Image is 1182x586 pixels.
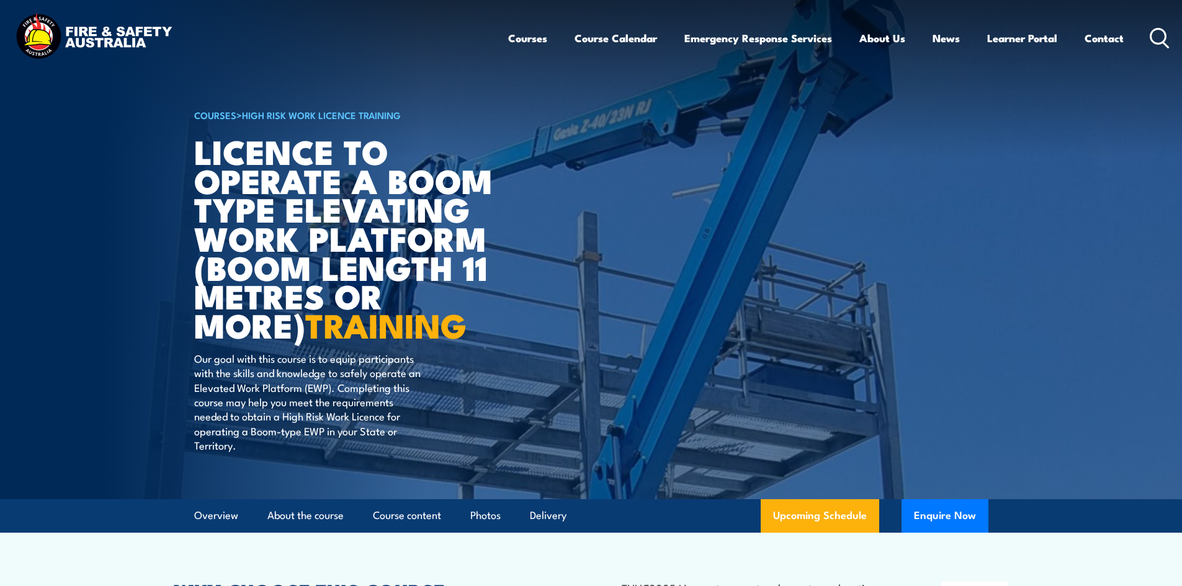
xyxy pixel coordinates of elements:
[373,499,441,532] a: Course content
[987,22,1057,55] a: Learner Portal
[575,22,657,55] a: Course Calendar
[242,108,401,122] a: High Risk Work Licence Training
[194,107,501,122] h6: >
[194,351,421,453] p: Our goal with this course is to equip participants with the skills and knowledge to safely operat...
[859,22,905,55] a: About Us
[194,136,501,339] h1: Licence to operate a boom type elevating work platform (boom length 11 metres or more)
[933,22,960,55] a: News
[761,499,879,533] a: Upcoming Schedule
[508,22,547,55] a: Courses
[470,499,501,532] a: Photos
[194,499,238,532] a: Overview
[902,499,988,533] button: Enquire Now
[1085,22,1124,55] a: Contact
[305,298,467,350] strong: TRAINING
[194,108,236,122] a: COURSES
[684,22,832,55] a: Emergency Response Services
[530,499,566,532] a: Delivery
[267,499,344,532] a: About the course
